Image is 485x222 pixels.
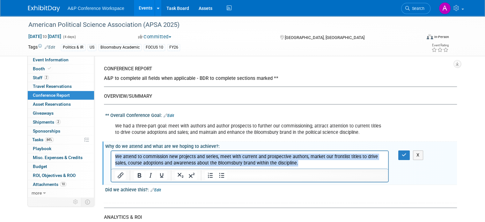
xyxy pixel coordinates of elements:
[99,44,142,51] div: Bloomsbury Academic
[186,171,197,180] button: Superscript
[48,67,51,70] i: Booth reservation complete
[33,119,61,125] span: Shipments
[439,2,451,14] img: Atifa Jiwa
[105,185,457,193] div: Did we achieve this?:
[81,198,94,206] td: Toggle Event Tabs
[33,146,51,151] span: Playbook
[28,5,60,12] img: ExhibitDay
[434,34,449,39] div: In-Person
[33,102,71,107] span: Asset Reservations
[33,57,69,62] span: Event Information
[104,214,452,221] div: ANALYTICS & ROI
[167,44,180,51] div: FY26
[60,182,66,187] span: 10
[68,6,124,11] span: A&P Conference Workspace
[175,171,186,180] button: Subscript
[45,137,54,142] span: 84%
[285,35,364,40] span: [GEOGRAPHIC_DATA], [GEOGRAPHIC_DATA]
[61,44,85,51] div: Politics & IR
[387,33,449,43] div: Event Format
[105,142,457,149] div: Why do we attend and what are we hoping to achieve?:
[44,75,49,80] span: 2
[28,65,94,73] a: Booth
[431,44,449,47] div: Event Rating
[28,100,94,109] a: Asset Reservations
[111,120,389,139] div: We had a three-part goal: meet with authors and author prospects to further our commissioning; at...
[33,155,83,160] span: Misc. Expenses & Credits
[28,180,94,189] a: Attachments10
[216,171,227,180] button: Bullet list
[144,44,165,51] div: FOCUS 10
[151,188,161,192] a: Edit
[427,34,433,39] img: Format-Inperson.png
[28,73,94,82] a: Staff2
[413,150,423,160] button: X
[33,182,66,187] span: Attachments
[28,189,94,197] a: more
[28,109,94,118] a: Giveaways
[28,82,94,91] a: Travel Reservations
[33,111,54,116] span: Giveaways
[28,171,94,180] a: ROI, Objectives & ROO
[28,162,94,171] a: Budget
[28,44,55,51] td: Tags
[104,93,452,100] div: OVERVIEW/SUMMARY
[205,171,216,180] button: Numbered list
[401,3,430,14] a: Search
[136,34,174,40] button: Committed
[28,127,94,135] a: Sponsorships
[32,190,42,195] span: more
[410,6,424,11] span: Search
[70,198,81,206] td: Personalize Event Tab Strip
[111,151,388,169] iframe: Rich Text Area
[105,111,457,119] div: ** Overall Conference Goal:
[28,118,94,126] a: Shipments2
[33,84,72,89] span: Travel Reservations
[134,171,145,180] button: Bold
[156,171,167,180] button: Underline
[145,171,156,180] button: Italic
[45,45,55,50] a: Edit
[32,137,54,142] span: Tasks
[164,113,174,118] a: Edit
[62,35,76,39] span: (4 days)
[28,91,94,100] a: Conference Report
[33,128,60,134] span: Sponsorships
[28,144,94,153] a: Playbook
[104,65,452,72] div: CONFERENCE REPORT
[33,66,52,71] span: Booth
[88,44,96,51] div: US
[33,75,49,80] span: Staff
[28,56,94,64] a: Event Information
[28,153,94,162] a: Misc. Expenses & Credits
[42,34,48,39] span: to
[33,173,76,178] span: ROI, Objectives & ROO
[104,75,452,82] div: A&P to complete all fields when applicable - BDR to complete sections marked **
[33,164,47,169] span: Budget
[115,171,126,180] button: Insert/edit link
[26,19,413,31] div: American Political Science Association (APSA 2025)
[56,119,61,124] span: 2
[33,93,70,98] span: Conference Report
[28,34,62,39] span: [DATE] [DATE]
[28,135,94,144] a: Tasks84%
